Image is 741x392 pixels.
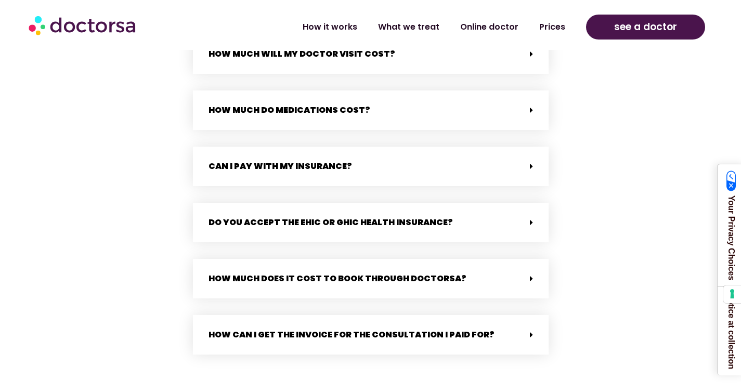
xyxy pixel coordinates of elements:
[586,15,705,40] a: see a doctor
[614,19,677,35] span: see a doctor
[193,90,549,130] div: How much do medications cost?
[193,147,549,186] div: Can I pay with my insurance?
[292,15,368,39] a: How it works
[723,285,741,303] button: Your consent preferences for tracking technologies
[529,15,576,39] a: Prices
[726,171,736,191] img: California Consumer Privacy Act (CCPA) Opt-Out Icon
[193,34,549,74] div: How much will my doctor visit cost?
[209,48,395,60] a: How much will my doctor visit cost?
[197,15,576,39] nav: Menu
[209,104,370,116] a: How much do medications cost?
[450,15,529,39] a: Online doctor
[209,272,466,284] a: How much does it cost to book through Doctorsa?
[193,203,549,242] div: Do you accept the EHIC or GHIC health insurance?
[209,160,352,172] a: Can I pay with my insurance?
[368,15,450,39] a: What we treat
[209,216,453,228] a: Do you accept the EHIC or GHIC health insurance?
[193,259,549,298] div: How much does it cost to book through Doctorsa?
[193,315,549,355] div: How can I get the invoice for the consultation I paid for?
[209,329,495,341] a: How can I get the invoice for the consultation I paid for?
